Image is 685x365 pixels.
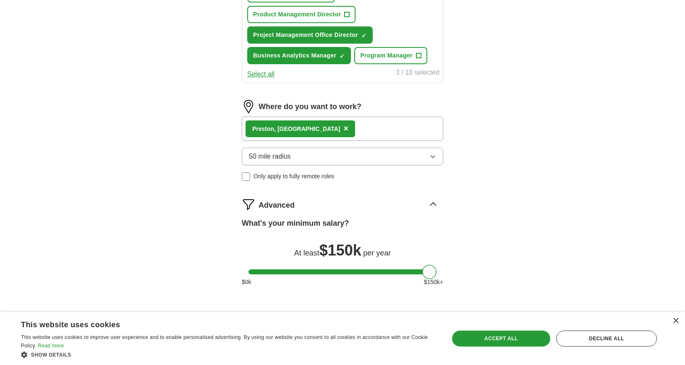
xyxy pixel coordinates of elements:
[344,124,349,133] span: ×
[361,32,366,39] span: ✓
[38,343,64,349] a: Read more, opens a new window
[294,249,319,257] span: At least
[254,172,334,181] span: Only apply to fully remote roles
[253,51,336,60] span: Business Analytics Manager
[21,350,436,359] div: Show details
[247,69,275,79] button: Select all
[344,123,349,135] button: ×
[249,151,291,162] span: 50 mile radius
[259,200,295,211] span: Advanced
[340,53,345,60] span: ✓
[252,125,340,132] strong: Preston, [GEOGRAPHIC_DATA]
[21,317,415,330] div: This website uses cookies
[354,47,427,64] button: Program Manager
[452,331,550,347] div: Accept all
[242,172,250,181] input: Only apply to fully remote roles
[242,148,443,165] button: 50 mile radius
[363,249,391,257] span: per year
[31,352,71,358] span: Show details
[360,51,412,60] span: Program Manager
[242,198,255,211] img: filter
[253,31,358,39] span: Project Management Office Director
[672,318,679,324] div: Close
[242,100,255,113] img: location.png
[396,68,439,79] div: 3 / 10 selected
[21,334,428,349] span: This website uses cookies to improve user experience and to enable personalised advertising. By u...
[253,10,341,19] span: Product Management Director
[247,6,356,23] button: Product Management Director
[556,331,657,347] div: Decline all
[242,218,349,229] label: What's your minimum salary?
[259,101,361,112] label: Where do you want to work?
[247,47,351,64] button: Business Analytics Manager✓
[319,242,361,259] span: $ 150k
[247,26,373,44] button: Project Management Office Director✓
[242,278,251,287] span: $ 0 k
[424,278,443,287] span: $ 150 k+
